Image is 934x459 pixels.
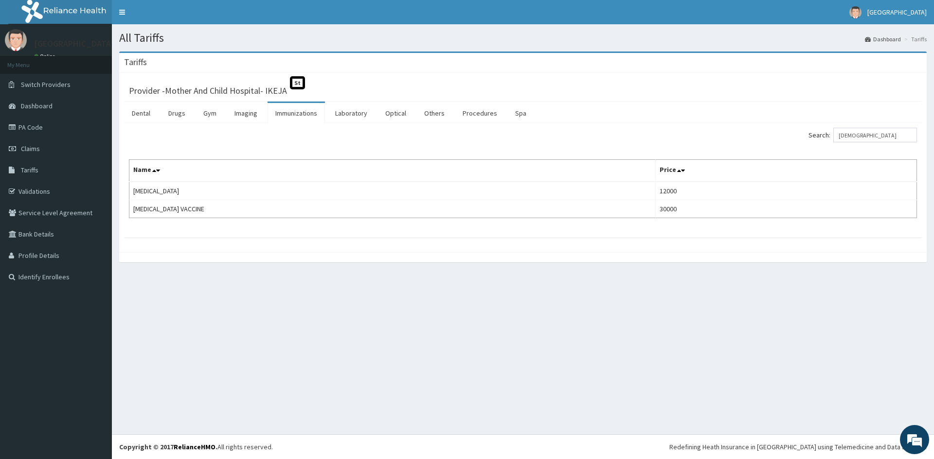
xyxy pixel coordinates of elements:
a: Optical [377,103,414,123]
label: Search: [808,128,917,142]
li: Tariffs [902,35,927,43]
th: Price [655,160,916,182]
a: Dental [124,103,158,123]
span: Dashboard [21,102,53,110]
div: Redefining Heath Insurance in [GEOGRAPHIC_DATA] using Telemedicine and Data Science! [669,442,927,452]
span: St [290,76,305,89]
footer: All rights reserved. [112,434,934,459]
h3: Tariffs [124,58,147,67]
th: Name [129,160,656,182]
img: User Image [849,6,862,18]
a: Drugs [161,103,193,123]
a: Procedures [455,103,505,123]
span: Tariffs [21,166,38,174]
a: Imaging [227,103,265,123]
a: Spa [507,103,534,123]
h1: All Tariffs [119,32,927,44]
td: [MEDICAL_DATA] VACCINE [129,200,656,218]
td: 12000 [655,182,916,200]
td: 30000 [655,200,916,218]
span: [GEOGRAPHIC_DATA] [867,8,927,17]
a: Others [416,103,452,123]
input: Search: [833,128,917,142]
a: Gym [196,103,224,123]
a: RelianceHMO [174,442,216,451]
a: Immunizations [268,103,325,123]
td: [MEDICAL_DATA] [129,182,656,200]
span: Switch Providers [21,80,71,89]
span: Claims [21,144,40,153]
a: Dashboard [865,35,901,43]
p: [GEOGRAPHIC_DATA] [34,39,114,48]
strong: Copyright © 2017 . [119,442,217,451]
h3: Provider - Mother And Child Hospital- IKEJA [129,86,287,95]
a: Online [34,53,57,60]
img: User Image [5,29,27,51]
a: Laboratory [327,103,375,123]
